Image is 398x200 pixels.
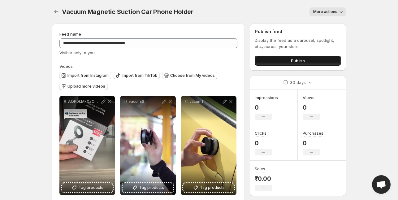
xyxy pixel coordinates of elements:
[255,94,278,101] h3: Impressions
[255,175,272,182] p: ₹0.00
[114,72,160,79] button: Import from TikTok
[200,185,225,191] span: Tag products
[59,50,96,55] span: Visible only to you.
[67,84,105,89] span: Upload more videos
[59,96,115,195] div: AQP0kMkXZCH-lMHjReI6gDWrdAQWdkkzX1vAZ7m9xb_mBueAA4u5ghvH05IpNDccP_ibSCCAyWjKnXY0YQDcgXz4xUyGrlp-s...
[303,104,320,111] p: 0
[52,7,61,16] button: Settings
[79,185,103,191] span: Tag products
[255,130,266,136] h3: Clicks
[170,73,215,78] span: Choose from My videos
[372,175,391,194] div: Open chat
[309,7,346,16] button: More actions
[129,99,161,104] p: vacum 3
[139,185,164,191] span: Tag products
[255,37,341,50] p: Display the feed as a carousel, spotlight, etc., across your store.
[123,183,173,192] button: Tag products
[255,56,341,66] button: Publish
[313,9,337,14] span: More actions
[303,130,323,136] h3: Purchases
[189,99,222,104] p: vacum1
[122,73,157,78] span: Import from TikTok
[255,28,341,35] h2: Publish feed
[67,73,109,78] span: Import from Instagram
[59,72,111,79] button: Import from Instagram
[181,96,236,195] div: vacum1Tag products
[59,32,81,37] span: Feed name
[255,139,272,147] p: 0
[291,58,305,64] span: Publish
[303,94,314,101] h3: Views
[62,8,193,15] span: Vacuum Magnetic Suction Car Phone Holder
[68,99,100,104] p: AQP0kMkXZCH-lMHjReI6gDWrdAQWdkkzX1vAZ7m9xb_mBueAA4u5ghvH05IpNDccP_ibSCCAyWjKnXY0YQDcgXz4xUyGrlp-s...
[162,72,217,79] button: Choose from My videos
[255,104,278,111] p: 0
[290,79,306,85] p: 30 days
[120,96,176,195] div: vacum 3Tag products
[183,183,234,192] button: Tag products
[62,183,113,192] button: Tag products
[255,166,265,172] h3: Sales
[303,139,323,147] p: 0
[59,64,73,69] span: Videos
[59,83,108,90] button: Upload more videos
